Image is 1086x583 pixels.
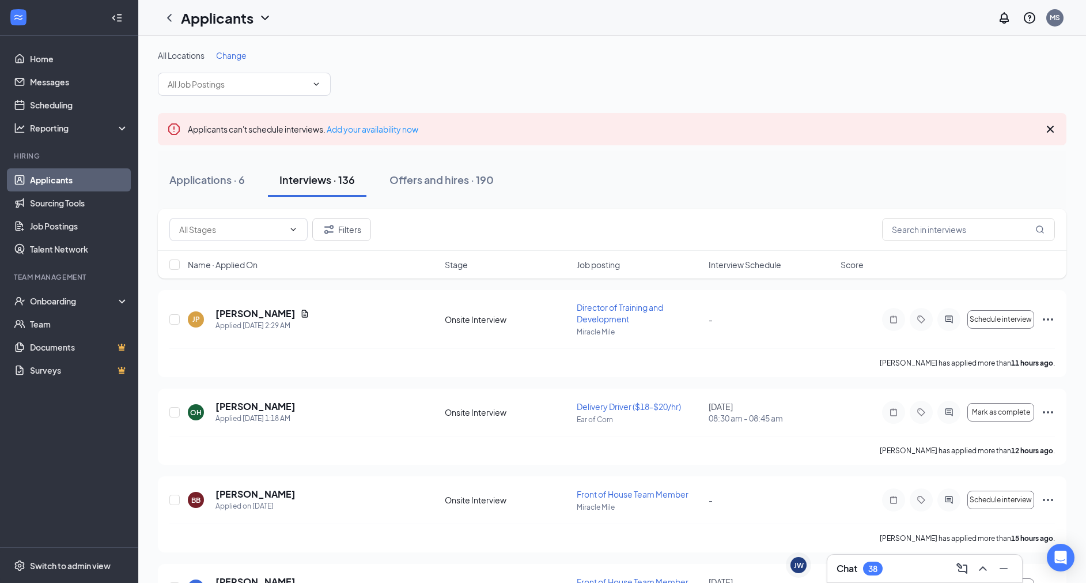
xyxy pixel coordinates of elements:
svg: Cross [1043,122,1057,136]
div: BB [191,495,200,505]
h5: [PERSON_NAME] [215,400,296,413]
svg: Settings [14,560,25,571]
svg: ActiveChat [942,495,956,505]
p: Miracle Mile [577,327,702,337]
svg: UserCheck [14,295,25,307]
span: Delivery Driver ($18-$20/hr) [577,401,681,412]
h5: [PERSON_NAME] [215,307,296,320]
div: Interviews · 136 [279,172,355,187]
div: Applied [DATE] 1:18 AM [215,413,296,424]
svg: QuestionInfo [1023,11,1036,25]
div: Reporting [30,122,129,134]
input: All Stages [179,223,284,236]
svg: ChevronDown [289,225,298,234]
svg: Note [887,315,900,324]
p: Miracle Mile [577,502,702,512]
h5: [PERSON_NAME] [215,488,296,501]
span: Mark as complete [972,408,1030,416]
span: 08:30 am - 08:45 am [709,412,834,424]
a: Talent Network [30,238,128,261]
button: Mark as complete [967,403,1034,422]
svg: Analysis [14,122,25,134]
span: - [709,314,713,325]
div: OH [190,408,202,417]
svg: Ellipses [1041,313,1055,326]
a: Applicants [30,168,128,191]
svg: Notifications [997,11,1011,25]
span: Change [216,50,247,61]
svg: Note [887,495,900,505]
svg: Filter [322,223,336,236]
div: Onboarding [30,295,119,307]
a: Home [30,47,128,70]
input: All Job Postings [168,78,307,91]
p: Ear of Corn [577,415,702,424]
svg: MagnifyingGlass [1035,225,1045,234]
span: Stage [445,259,468,270]
div: MS [1050,13,1060,22]
h1: Applicants [181,8,253,28]
span: All Locations [158,50,205,61]
div: Applied on [DATE] [215,501,296,512]
span: Name · Applied On [188,259,258,270]
svg: Minimize [997,562,1011,576]
a: Scheduling [30,93,128,116]
button: ChevronUp [974,559,992,578]
div: Applied [DATE] 2:29 AM [215,320,309,332]
button: Schedule interview [967,310,1034,329]
span: Schedule interview [970,315,1032,324]
svg: WorkstreamLogo [13,12,24,23]
div: JP [192,314,200,324]
div: 38 [868,564,877,574]
h3: Chat [837,562,857,575]
svg: Tag [914,315,928,324]
svg: ChevronUp [976,562,990,576]
div: Onsite Interview [445,314,570,325]
b: 12 hours ago [1011,446,1053,455]
button: Filter Filters [312,218,371,241]
div: Open Intercom Messenger [1047,544,1074,571]
div: Onsite Interview [445,494,570,506]
a: SurveysCrown [30,359,128,382]
svg: ChevronDown [258,11,272,25]
span: Job posting [577,259,620,270]
div: [DATE] [709,401,834,424]
a: Messages [30,70,128,93]
a: Team [30,313,128,336]
span: Applicants can't schedule interviews. [188,124,418,134]
p: [PERSON_NAME] has applied more than . [880,358,1055,368]
button: Minimize [994,559,1013,578]
svg: ChevronLeft [162,11,176,25]
button: Schedule interview [967,491,1034,509]
svg: Ellipses [1041,493,1055,507]
div: Applications · 6 [169,172,245,187]
p: [PERSON_NAME] has applied more than . [880,446,1055,456]
svg: ActiveChat [942,408,956,417]
div: JW [794,561,804,570]
span: Director of Training and Development [577,302,663,324]
svg: ChevronDown [312,80,321,89]
div: Offers and hires · 190 [389,172,494,187]
span: Interview Schedule [709,259,781,270]
a: Add your availability now [327,124,418,134]
svg: Tag [914,495,928,505]
input: Search in interviews [882,218,1055,241]
a: Job Postings [30,215,128,238]
p: [PERSON_NAME] has applied more than . [880,533,1055,543]
div: Team Management [14,272,126,282]
svg: ActiveChat [942,315,956,324]
b: 15 hours ago [1011,534,1053,543]
svg: Ellipses [1041,405,1055,419]
svg: Error [167,122,181,136]
svg: Note [887,408,900,417]
svg: Document [300,309,309,318]
button: ComposeMessage [953,559,971,578]
div: Onsite Interview [445,407,570,418]
span: Score [841,259,864,270]
a: Sourcing Tools [30,191,128,215]
a: DocumentsCrown [30,336,128,359]
span: Schedule interview [970,496,1032,504]
div: Hiring [14,151,126,161]
svg: ComposeMessage [955,562,969,576]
